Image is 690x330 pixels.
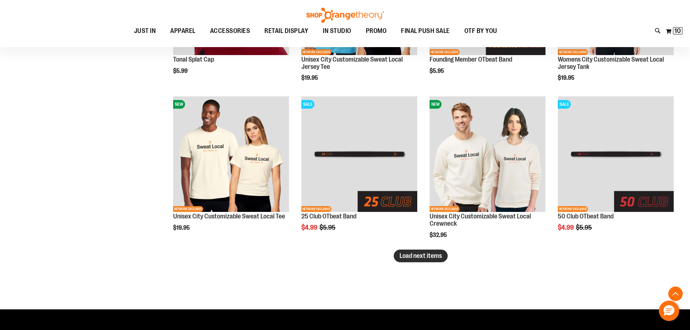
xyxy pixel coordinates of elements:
[301,96,417,212] img: Main View of 2024 25 Club OTBeat Band
[558,96,674,213] a: Main View of 2024 50 Club OTBeat BandSALENETWORK EXCLUSIVE
[426,93,549,257] div: product
[203,23,258,39] a: ACCESSORIES
[430,56,512,63] a: Founding Member OTbeat Band
[554,93,677,250] div: product
[558,224,575,231] span: $4.99
[301,224,318,231] span: $4.99
[173,68,189,74] span: $5.99
[173,225,191,231] span: $19.95
[264,23,308,39] span: RETAIL DISPLAY
[558,213,614,220] a: 50 Club OTbeat Band
[315,23,359,39] a: IN STUDIO
[173,96,289,212] img: Image of Unisex City Customizable Very Important Tee
[366,23,387,39] span: PROMO
[430,232,448,238] span: $32.95
[430,96,545,212] img: Image of Unisex City Customizable NuBlend Crewneck
[558,206,588,212] span: NETWORK EXCLUSIVE
[210,23,250,39] span: ACCESSORIES
[173,96,289,213] a: Image of Unisex City Customizable Very Important TeeNEWNETWORK EXCLUSIVE
[301,96,417,213] a: Main View of 2024 25 Club OTBeat BandSALENETWORK EXCLUSIVE
[170,23,196,39] span: APPAREL
[394,23,457,39] a: FINAL PUSH SALE
[134,23,156,39] span: JUST IN
[430,96,545,213] a: Image of Unisex City Customizable NuBlend CrewneckNEWNETWORK EXCLUSIVE
[457,23,505,39] a: OTF BY YOU
[400,252,442,259] span: Load next items
[558,100,571,109] span: SALE
[301,213,356,220] a: 25 Club OTbeat Band
[301,206,331,212] span: NETWORK EXCLUSIVE
[674,27,681,34] span: 10
[301,75,319,81] span: $19.95
[430,206,460,212] span: NETWORK EXCLUSIVE
[401,23,450,39] span: FINAL PUSH SALE
[301,56,403,70] a: Unisex City Customizable Sweat Local Jersey Tee
[576,224,593,231] span: $5.95
[558,75,576,81] span: $19.95
[558,96,674,212] img: Main View of 2024 50 Club OTBeat Band
[173,100,185,109] span: NEW
[430,100,442,109] span: NEW
[298,93,421,250] div: product
[359,23,394,39] a: PROMO
[301,100,314,109] span: SALE
[319,224,336,231] span: $5.95
[173,206,203,212] span: NETWORK EXCLUSIVE
[127,23,163,39] a: JUST IN
[558,49,588,55] span: NETWORK EXCLUSIVE
[305,8,385,23] img: Shop Orangetheory
[464,23,497,39] span: OTF BY YOU
[668,287,683,301] button: Back To Top
[170,93,293,250] div: product
[430,49,460,55] span: NETWORK EXCLUSIVE
[173,213,285,220] a: Unisex City Customizable Sweat Local Tee
[173,56,214,63] a: Tonal Splat Cap
[323,23,351,39] span: IN STUDIO
[301,49,331,55] span: NETWORK EXCLUSIVE
[430,68,445,74] span: $5.95
[430,213,531,227] a: Unisex City Customizable Sweat Local Crewneck
[257,23,315,39] a: RETAIL DISPLAY
[163,23,203,39] a: APPAREL
[558,56,664,70] a: Womens City Customizable Sweat Local Jersey Tank
[659,301,679,321] button: Hello, have a question? Let’s chat.
[394,250,448,262] button: Load next items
